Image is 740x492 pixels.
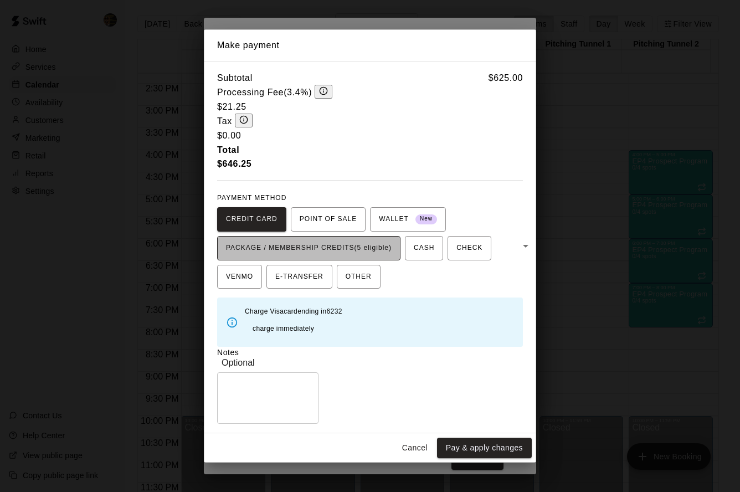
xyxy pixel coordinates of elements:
h6: Tax [217,114,523,129]
button: Pay & apply changes [437,438,532,458]
h2: Make payment [204,29,536,61]
button: PACKAGE / MEMBERSHIP CREDITS(5 eligible) [217,236,400,260]
span: VENMO [226,268,253,286]
label: Notes [217,348,239,357]
b: Total [217,145,239,155]
span: CHECK [456,239,482,257]
button: CASH [405,236,443,260]
span: charge immediately [253,325,314,332]
button: POINT OF SALE [291,207,366,232]
button: CHECK [448,236,491,260]
button: VENMO [217,265,262,289]
span: PAYMENT METHOD [217,194,286,202]
h6: $ 625.00 [489,71,523,85]
span: WALLET [379,211,437,228]
button: WALLET New [370,207,446,232]
h6: Subtotal [217,71,253,85]
b: $ 646.25 [217,159,251,168]
span: POINT OF SALE [300,211,357,228]
button: OTHER [337,265,381,289]
h6: Processing Fee ( 3.4% ) [217,85,523,100]
h6: $ 0.00 [217,129,523,143]
span: OTHER [346,268,372,286]
span: Charge Visa card ending in 6232 [245,307,342,315]
span: CASH [414,239,434,257]
button: CREDIT CARD [217,207,286,232]
span: New [415,212,437,227]
button: Cancel [397,438,433,458]
button: E-TRANSFER [266,265,332,289]
span: Optional [217,358,259,367]
span: PACKAGE / MEMBERSHIP CREDITS (5 eligible) [226,239,392,257]
span: E-TRANSFER [275,268,323,286]
span: CREDIT CARD [226,211,277,228]
h6: $ 21.25 [217,100,523,114]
